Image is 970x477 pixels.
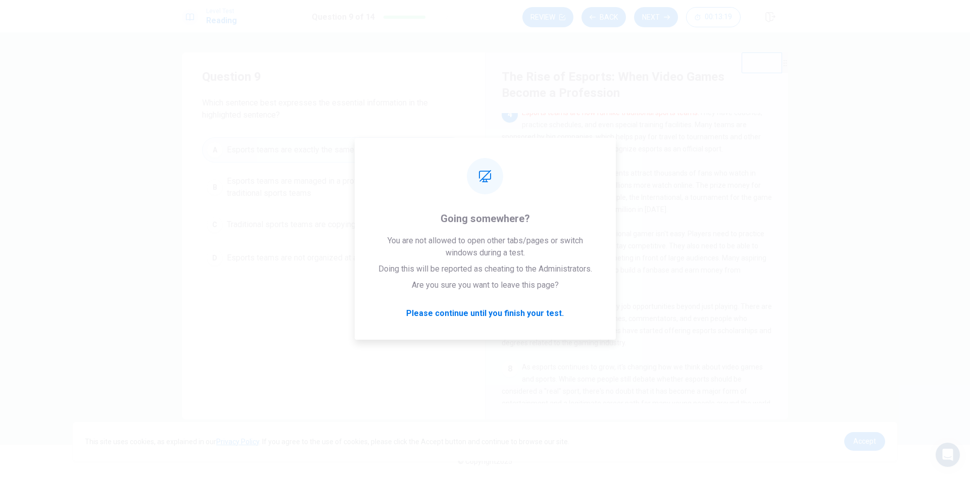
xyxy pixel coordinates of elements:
span: Esports has also created many job opportunities beyond just playing. There are now esports manage... [502,302,772,347]
button: DEsports teams are not organized at all [202,245,465,271]
h4: Question 9 [202,69,465,85]
a: Privacy Policy [216,438,259,446]
button: BEsports teams are managed in a professional manner similar to traditional sports teams [202,171,465,204]
div: 5 [502,167,518,183]
div: 8 [502,361,518,377]
span: The biggest esports tournaments attract thousands of fans who watch in person, filling large aren... [502,169,772,214]
span: Esports teams are not organized at all [227,252,361,264]
div: B [207,179,223,195]
h4: The Rise of Esports: When Video Games Become a Profession [502,69,769,101]
div: 6 [502,228,518,244]
div: D [207,250,223,266]
span: Esports teams are managed in a professional manner similar to traditional sports teams [227,175,460,199]
h1: Reading [206,15,237,27]
button: Review [522,7,573,27]
div: cookieconsent [73,422,897,461]
button: CTraditional sports teams are copying esports teams [202,212,465,237]
span: Esports teams are exactly the same as traditional sports teams [227,144,451,156]
span: Traditional sports teams are copying esports teams [227,219,410,231]
span: 00:13:19 [705,13,732,21]
span: As esports continues to grow, it's changing how we think about video games and sports. While some... [502,363,772,407]
a: dismiss cookie message [844,432,885,451]
div: 7 [502,300,518,316]
button: Next [634,7,678,27]
span: Accept [853,437,876,445]
span: Which sentence best expresses the essential information in the highlighted sentence? [202,97,465,121]
span: © Copyright 2025 [458,457,512,465]
div: Open Intercom Messenger [936,443,960,467]
span: This site uses cookies, as explained in our . If you agree to the use of cookies, please click th... [85,438,569,446]
span: Level Test [206,8,237,15]
button: AEsports teams are exactly the same as traditional sports teams [202,137,465,163]
button: 00:13:19 [686,7,741,27]
div: C [207,217,223,233]
div: 4 [502,107,518,123]
button: Back [581,7,626,27]
h1: Question 9 of 14 [312,11,375,23]
div: A [207,142,223,158]
span: However, becoming a professional gamer isn't easy. Players need to practice for many hours every ... [502,230,766,286]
